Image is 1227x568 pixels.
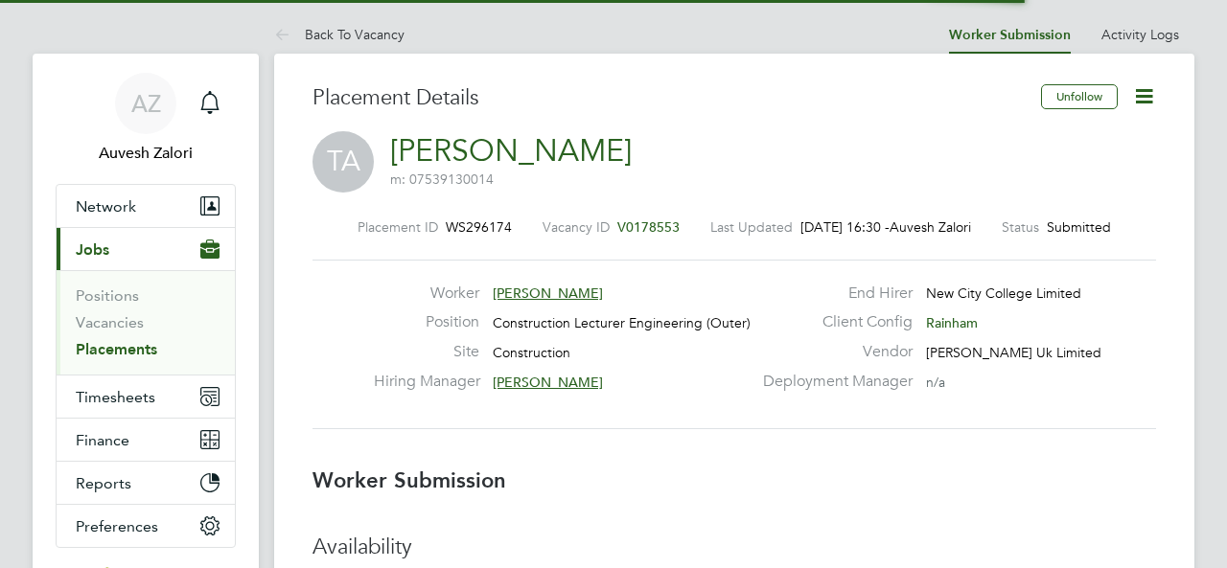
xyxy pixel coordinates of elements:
[374,312,479,332] label: Position
[76,240,109,259] span: Jobs
[374,372,479,392] label: Hiring Manager
[76,340,157,358] a: Placements
[710,218,793,236] label: Last Updated
[358,218,438,236] label: Placement ID
[752,284,913,304] label: End Hirer
[493,284,603,302] span: [PERSON_NAME]
[1041,84,1118,109] button: Unfollow
[617,218,680,236] span: V0178553
[76,388,155,406] span: Timesheets
[56,73,236,165] a: AZAuvesh Zalori
[56,142,236,165] span: Auvesh Zalori
[76,474,131,492] span: Reports
[752,372,913,392] label: Deployment Manager
[1002,218,1039,236] label: Status
[76,286,139,305] a: Positions
[493,344,570,361] span: Construction
[493,314,751,331] span: Construction Lecturer Engineering (Outer)
[752,342,913,362] label: Vendor
[926,314,978,331] span: Rainham
[1101,26,1179,43] a: Activity Logs
[926,374,945,391] span: n/a
[374,284,479,304] label: Worker
[493,374,603,391] span: [PERSON_NAME]
[374,342,479,362] label: Site
[131,91,161,116] span: AZ
[76,517,158,535] span: Preferences
[76,197,136,216] span: Network
[274,26,405,43] a: Back To Vacancy
[57,375,235,418] button: Timesheets
[926,284,1081,302] span: New City College Limited
[390,170,494,188] span: m: 07539130014
[800,218,890,236] span: [DATE] 16:30 -
[76,313,144,331] a: Vacancies
[57,185,235,227] button: Network
[1047,218,1111,236] span: Submitted
[890,218,971,236] span: Auvesh Zalori
[57,505,235,547] button: Preferences
[76,431,129,449] span: Finance
[313,131,374,193] span: TA
[949,27,1071,43] a: Worker Submission
[446,218,512,236] span: WS296174
[57,462,235,504] button: Reports
[57,419,235,461] button: Finance
[752,312,913,332] label: Client Config
[313,467,506,493] b: Worker Submission
[543,218,610,236] label: Vacancy ID
[390,132,632,170] a: [PERSON_NAME]
[57,270,235,375] div: Jobs
[313,534,1156,561] h3: Availability
[57,228,235,270] button: Jobs
[313,84,1027,112] h3: Placement Details
[926,344,1101,361] span: [PERSON_NAME] Uk Limited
